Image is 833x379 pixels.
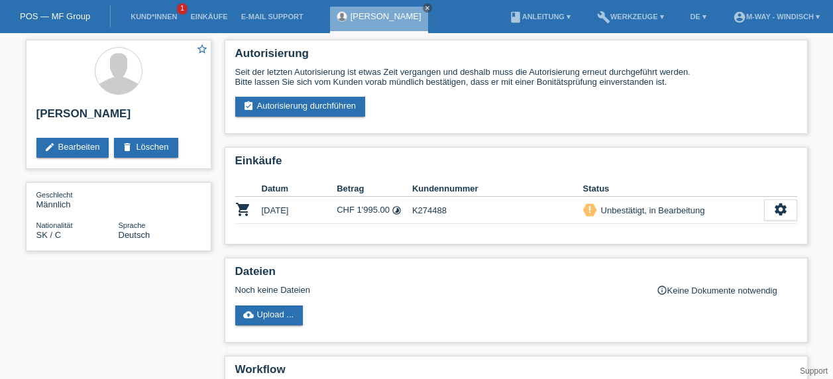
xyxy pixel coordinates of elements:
[243,309,254,320] i: cloud_upload
[262,181,337,197] th: Datum
[509,11,522,24] i: book
[424,5,431,11] i: close
[800,366,828,376] a: Support
[119,221,146,229] span: Sprache
[733,11,746,24] i: account_circle
[36,221,73,229] span: Nationalität
[184,13,234,21] a: Einkäufe
[583,181,764,197] th: Status
[412,197,583,224] td: K274488
[243,101,254,111] i: assignment_turned_in
[20,11,90,21] a: POS — MF Group
[337,197,412,224] td: CHF 1'995.00
[177,3,188,15] span: 1
[196,43,208,57] a: star_border
[36,230,62,240] span: Slowakei / C / 01.11.2011
[684,13,713,21] a: DE ▾
[235,13,310,21] a: E-Mail Support
[657,285,797,296] div: Keine Dokumente notwendig
[235,201,251,217] i: POSP00025493
[597,203,705,217] div: Unbestätigt, in Bearbeitung
[351,11,421,21] a: [PERSON_NAME]
[590,13,671,21] a: buildWerkzeuge ▾
[423,3,432,13] a: close
[412,181,583,197] th: Kundennummer
[773,202,788,217] i: settings
[36,107,201,127] h2: [PERSON_NAME]
[124,13,184,21] a: Kund*innen
[235,97,366,117] a: assignment_turned_inAutorisierung durchführen
[119,230,150,240] span: Deutsch
[235,67,797,87] div: Seit der letzten Autorisierung ist etwas Zeit vergangen und deshalb muss die Autorisierung erneut...
[597,11,610,24] i: build
[392,205,402,215] i: 24 Raten
[585,205,594,214] i: priority_high
[657,285,667,296] i: info_outline
[235,154,797,174] h2: Einkäufe
[262,197,337,224] td: [DATE]
[235,265,797,285] h2: Dateien
[235,47,797,67] h2: Autorisierung
[36,138,109,158] a: editBearbeiten
[114,138,178,158] a: deleteLöschen
[36,189,119,209] div: Männlich
[726,13,826,21] a: account_circlem-way - Windisch ▾
[337,181,412,197] th: Betrag
[235,285,640,295] div: Noch keine Dateien
[196,43,208,55] i: star_border
[235,305,304,325] a: cloud_uploadUpload ...
[122,142,133,152] i: delete
[44,142,55,152] i: edit
[502,13,577,21] a: bookAnleitung ▾
[36,191,73,199] span: Geschlecht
